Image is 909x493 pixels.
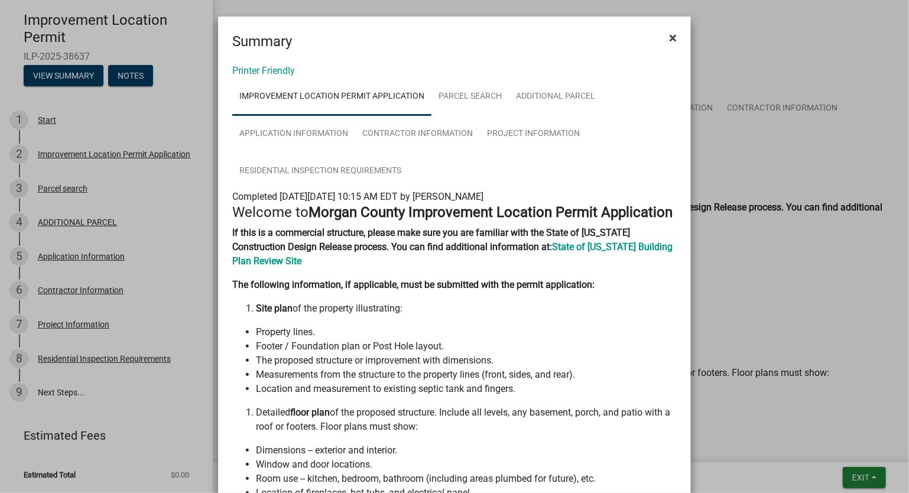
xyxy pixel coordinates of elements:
strong: If this is a commercial structure, please make sure you are familiar with the State of [US_STATE]... [232,227,630,252]
a: Application Information [232,115,355,153]
li: of the property illustrating: [256,301,677,316]
a: Project Information [480,115,587,153]
li: Window and door locations. [256,458,677,472]
li: Measurements from the structure to the property lines (front, sides, and rear). [256,368,677,382]
a: State of [US_STATE] Building Plan Review Site [232,241,673,267]
a: Contractor Information [355,115,480,153]
li: Dimensions -- exterior and interior. [256,443,677,458]
span: Completed [DATE][DATE] 10:15 AM EDT by [PERSON_NAME] [232,191,483,202]
li: Detailed of the proposed structure. Include all levels, any basement, porch, and patio with a roo... [256,406,677,434]
li: Room use -- kitchen, bedroom, bathroom (including areas plumbed for future), etc. [256,472,677,486]
li: Location and measurement to existing septic tank and fingers. [256,382,677,396]
h4: Welcome to [232,204,677,221]
a: ADDITIONAL PARCEL [509,78,602,116]
button: Close [660,21,686,54]
a: Residential Inspection Requirements [232,153,408,190]
strong: The following information, if applicable, must be submitted with the permit application: [232,279,595,290]
a: Improvement Location Permit Application [232,78,431,116]
h4: Summary [232,31,292,52]
strong: floor plan [290,407,330,418]
li: The proposed structure or improvement with dimensions. [256,353,677,368]
strong: Morgan County Improvement Location Permit Application [309,204,673,220]
li: Footer / Foundation plan or Post Hole layout. [256,339,677,353]
span: × [669,30,677,46]
li: Property lines. [256,325,677,339]
strong: Site plan [256,303,293,314]
a: Parcel search [431,78,509,116]
a: Printer Friendly [232,65,295,76]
